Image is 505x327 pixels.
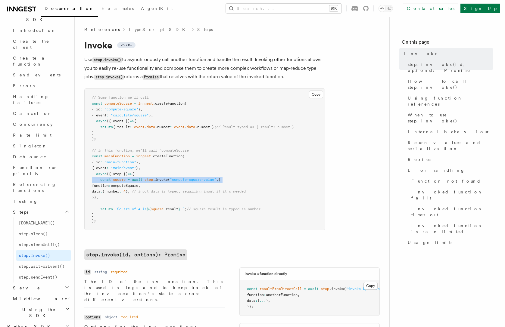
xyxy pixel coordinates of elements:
[153,101,185,106] span: .createFunction
[13,28,56,33] span: Introduction
[405,126,493,137] a: Internal behaviour
[100,107,102,111] span: :
[255,298,257,303] span: :
[140,107,142,111] span: ,
[405,154,493,165] a: Retries
[145,125,147,129] span: .
[298,293,300,297] span: ,
[408,140,493,152] span: Return values and serialization
[92,166,107,170] span: { event
[84,40,325,51] h1: Invoke
[185,125,187,129] span: .
[13,199,38,204] span: Testing
[185,207,187,211] span: ;
[13,122,53,127] span: Concurrency
[402,48,493,59] a: Invoke
[102,189,119,193] span: { number
[151,207,164,211] span: square
[409,203,493,220] a: Invoked function times out
[92,137,96,141] span: );
[260,287,302,291] span: resultFromDirectCall
[94,270,107,274] dd: string
[128,177,130,182] span: =
[409,187,493,203] a: Invoked function fails
[363,282,378,290] button: Copy
[11,25,71,36] a: Introduction
[344,287,346,291] span: (
[19,221,55,225] span: [DOMAIN_NAME]()
[185,101,187,106] span: (
[11,307,65,319] span: Using the SDK
[128,26,189,32] a: TypeScript SDK
[408,112,493,124] span: When to use step.invoke()
[96,119,107,123] span: async
[16,217,71,228] a: [DOMAIN_NAME]()
[11,207,71,217] button: Steps
[138,107,140,111] span: }
[107,166,109,170] span: :
[107,172,128,176] span: ({ step })
[11,80,71,91] a: Errors
[149,113,151,117] span: }
[11,91,71,108] a: Handling failures
[92,57,122,63] code: step.invoke()
[94,75,124,80] code: step.invoke()
[147,207,151,211] span: ${
[411,178,481,184] span: Function not found
[96,172,107,176] span: async
[121,315,138,319] dd: required
[411,189,493,201] span: Invoked function fails
[145,177,153,182] span: step
[403,4,458,13] a: Contact sales
[409,176,493,187] a: Function not found
[92,107,100,111] span: { id
[92,195,98,199] span: });
[346,287,392,291] span: "invoke-by-definition"
[408,95,493,107] span: Using function references
[113,125,130,129] span: { result
[98,2,137,16] a: Examples
[11,36,71,53] a: Create the client
[11,53,71,69] a: Create a function
[16,239,71,250] a: step.sleepUntil()
[92,148,191,153] span: // In this function, we'll call `computeSquare`
[13,165,58,176] span: Function run priority
[11,151,71,162] a: Debounce
[107,119,130,123] span: ({ event })
[121,43,132,48] span: v3.7.0+
[11,179,71,196] a: Referencing functions
[111,184,138,188] span: computeSquare
[138,160,140,164] span: ,
[405,165,493,176] a: Error handling
[136,154,151,158] span: inngest
[115,207,147,211] span: `Square of 4 is
[11,282,71,293] button: Serve
[13,94,49,105] span: Handling failures
[264,293,266,297] span: :
[411,223,493,235] span: Invoked function is rate limited
[137,2,176,16] a: AgentKit
[182,154,185,158] span: (
[134,119,136,123] span: {
[408,167,465,173] span: Error handling
[104,101,132,106] span: computeSquare
[266,298,268,303] span: }
[104,107,138,111] span: "compute-square"
[84,315,101,320] code: options
[11,130,71,140] a: Rate limit
[11,69,71,80] a: Send events
[84,249,187,260] a: step.invoke(id, options): Promise
[309,91,323,98] button: Copy
[130,125,132,129] span: :
[178,207,180,211] span: }
[92,131,94,135] span: }
[216,125,294,129] span: // Result typed as { result: number }
[123,189,126,193] span: 4
[16,228,71,239] a: step.sleep()
[11,217,71,282] div: Steps
[11,108,71,119] a: Cancel on
[100,125,113,129] span: return
[408,156,431,162] span: Retries
[104,160,136,164] span: "main-function"
[84,26,120,32] span: References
